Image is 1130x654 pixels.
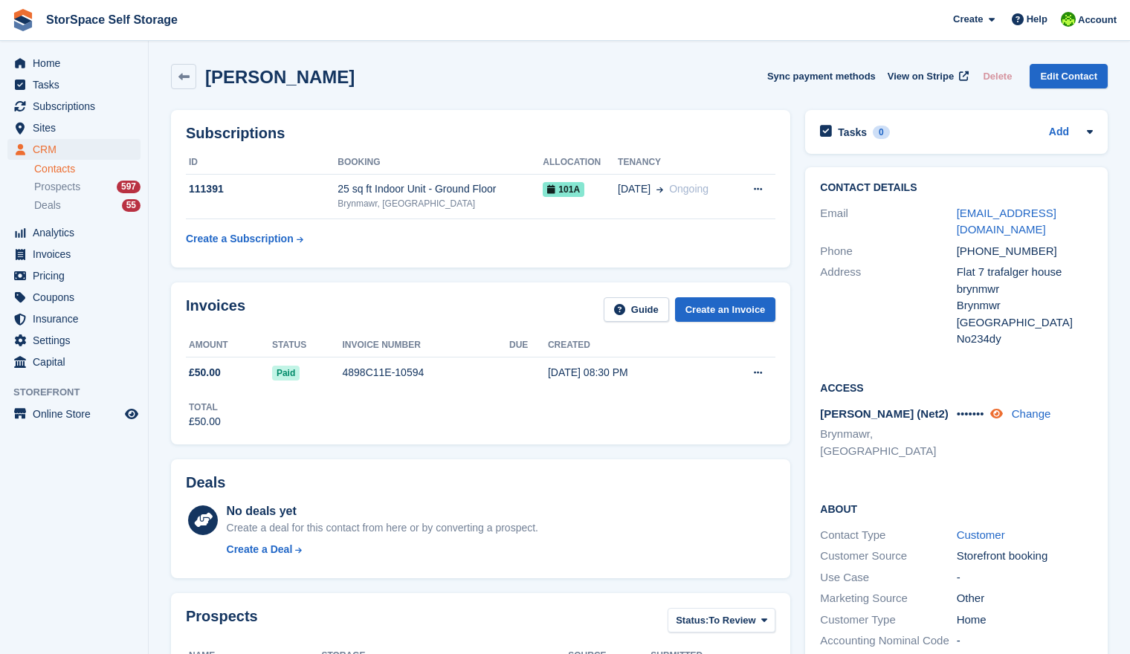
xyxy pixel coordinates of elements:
[668,608,775,632] button: Status: To Review
[957,314,1093,331] div: [GEOGRAPHIC_DATA]
[957,243,1093,260] div: [PHONE_NUMBER]
[34,198,61,213] span: Deals
[33,352,122,372] span: Capital
[33,222,122,243] span: Analytics
[953,12,983,27] span: Create
[618,181,650,197] span: [DATE]
[957,569,1093,586] div: -
[669,183,708,195] span: Ongoing
[33,244,122,265] span: Invoices
[820,548,956,565] div: Customer Source
[186,297,245,322] h2: Invoices
[873,126,890,139] div: 0
[227,542,293,557] div: Create a Deal
[957,207,1056,236] a: [EMAIL_ADDRESS][DOMAIN_NAME]
[33,265,122,286] span: Pricing
[957,590,1093,607] div: Other
[820,243,956,260] div: Phone
[1027,12,1047,27] span: Help
[7,330,141,351] a: menu
[189,414,221,430] div: £50.00
[227,502,538,520] div: No deals yet
[7,244,141,265] a: menu
[7,139,141,160] a: menu
[189,365,221,381] span: £50.00
[7,96,141,117] a: menu
[820,590,956,607] div: Marketing Source
[7,222,141,243] a: menu
[957,632,1093,650] div: -
[186,334,272,357] th: Amount
[509,334,548,357] th: Due
[34,198,141,213] a: Deals 55
[13,385,148,400] span: Storefront
[122,199,141,212] div: 55
[838,126,867,139] h2: Tasks
[186,181,338,197] div: 111391
[820,426,956,459] li: Brynmawr, [GEOGRAPHIC_DATA]
[7,287,141,308] a: menu
[205,67,355,87] h2: [PERSON_NAME]
[1061,12,1076,27] img: paul catt
[548,334,712,357] th: Created
[767,64,876,88] button: Sync payment methods
[7,53,141,74] a: menu
[40,7,184,32] a: StorSpace Self Storage
[820,182,1093,194] h2: Contact Details
[977,64,1018,88] button: Delete
[342,365,509,381] div: 4898C11E-10594
[7,308,141,329] a: menu
[272,334,343,357] th: Status
[33,287,122,308] span: Coupons
[186,608,258,635] h2: Prospects
[676,613,708,628] span: Status:
[186,151,338,175] th: ID
[675,297,776,322] a: Create an Invoice
[708,613,755,628] span: To Review
[957,612,1093,629] div: Home
[34,180,80,194] span: Prospects
[33,96,122,117] span: Subscriptions
[957,264,1093,297] div: Flat 7 trafalger house brynmwr
[820,612,956,629] div: Customer Type
[33,139,122,160] span: CRM
[186,474,225,491] h2: Deals
[33,53,122,74] span: Home
[1078,13,1117,27] span: Account
[117,181,141,193] div: 597
[820,407,949,420] span: [PERSON_NAME] (Net2)
[882,64,972,88] a: View on Stripe
[820,527,956,544] div: Contact Type
[604,297,669,322] a: Guide
[189,401,221,414] div: Total
[820,264,956,348] div: Address
[123,405,141,423] a: Preview store
[7,265,141,286] a: menu
[1030,64,1108,88] a: Edit Contact
[543,151,618,175] th: Allocation
[820,569,956,586] div: Use Case
[338,181,543,197] div: 25 sq ft Indoor Unit - Ground Floor
[7,404,141,424] a: menu
[618,151,735,175] th: Tenancy
[338,197,543,210] div: Brynmawr, [GEOGRAPHIC_DATA]
[957,331,1093,348] div: No234dy
[7,352,141,372] a: menu
[34,179,141,195] a: Prospects 597
[186,225,303,253] a: Create a Subscription
[342,334,509,357] th: Invoice number
[957,528,1005,541] a: Customer
[12,9,34,31] img: stora-icon-8386f47178a22dfd0bd8f6a31ec36ba5ce8667c1dd55bd0f319d3a0aa187defe.svg
[543,182,584,197] span: 101a
[820,205,956,239] div: Email
[338,151,543,175] th: Booking
[33,308,122,329] span: Insurance
[33,74,122,95] span: Tasks
[227,542,538,557] a: Create a Deal
[957,297,1093,314] div: Brynmwr
[186,231,294,247] div: Create a Subscription
[7,74,141,95] a: menu
[548,365,712,381] div: [DATE] 08:30 PM
[1049,124,1069,141] a: Add
[33,404,122,424] span: Online Store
